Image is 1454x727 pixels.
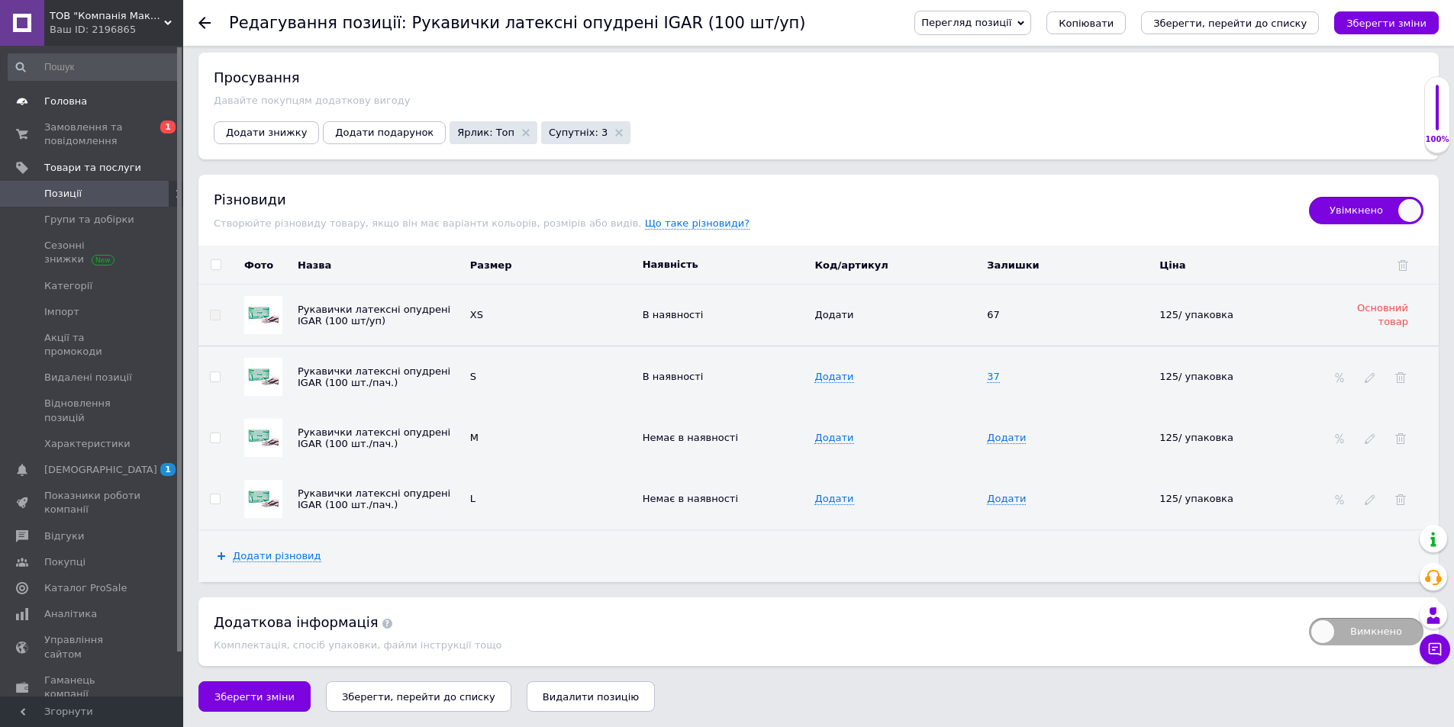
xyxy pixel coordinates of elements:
[814,493,853,505] span: Додати
[643,493,738,504] span: Немає в наявності
[643,371,704,382] span: В наявності
[470,309,483,320] span: XS
[643,309,704,320] span: В наявності
[983,246,1156,284] th: Залишки
[543,691,639,703] span: Видалити позицію
[1420,634,1450,664] button: Чат з покупцем
[1153,18,1307,29] i: Зберегти, перейти до списку
[198,681,311,712] button: Зберегти зміни
[1357,302,1408,327] span: Основний товар
[1424,76,1450,153] div: 100% Якість заповнення
[470,371,476,382] span: S
[15,15,466,63] p: Смотровые латексные перчатки торговой марки IGAR — являются медицинской принадлежностью для обесп...
[46,146,436,162] li: Перчатки отвечают высоким требованиям контроля качества
[1425,134,1449,145] div: 100%
[1159,371,1233,382] span: 125/ упаковка
[46,130,436,146] li: Широкая линейка размеров, удобная упаковка
[46,98,436,114] li: Щільні рукавички з натурального латексу
[639,285,811,346] td: Дані основного товару
[44,161,141,175] span: Товари та послуги
[46,82,436,98] li: Універсальні рукавички, підходять для обох рук
[44,213,134,227] span: Групи та добірки
[229,14,806,32] h1: Редагування позиції: Рукавички латексні опудрені IGAR (100 шт/уп)
[1159,309,1233,320] span: 125/ упаковка
[44,529,84,543] span: Відгуки
[298,304,450,327] span: Рукавички латексні опудрені IGAR (100 шт/уп)
[527,681,655,712] button: Видалити позицію
[298,365,450,388] span: Назву успадковано від основного товару
[214,217,645,229] span: Створюйте різновиду товару, якщо він має варіанти кольорів, розмірів або видів.
[457,127,514,137] span: Ярлик: Топ
[44,555,85,569] span: Покупці
[1156,285,1328,346] td: Дані основного товару
[214,121,319,144] button: Додати знижку
[298,426,450,449] span: Назву успадковано від основного товару
[46,114,436,130] li: Широка лінійка розмірів, зручна упаковка
[233,550,321,562] span: Додати різновид
[987,371,1000,383] span: 37
[294,246,466,284] th: Назва
[50,23,183,37] div: Ваш ID: 2196865
[46,98,436,114] li: Универсальные перчатки, подходят для обеих рук
[1159,432,1233,443] span: 125/ упаковка
[226,127,307,138] span: Додати знижку
[44,607,97,621] span: Аналітика
[214,95,1423,106] div: Давайте покупцям додаткову вигоду
[44,633,141,661] span: Управління сайтом
[1156,246,1328,284] th: Ціна
[811,285,983,346] td: Дані основного товару
[987,493,1026,505] span: Додати
[15,172,466,251] p: Смотровые латексные перчатки ТМ IGAR можно надевать на левую и правую руку, они подходят для обеи...
[8,53,180,81] input: Пошук
[1046,11,1126,34] button: Копіювати
[1346,18,1427,29] i: Зберегти зміни
[44,187,82,201] span: Позиції
[44,489,141,516] span: Показники роботи компанії
[50,9,164,23] span: ТОВ "Компанія Максима" - Товари медичного витратного матеріалу
[214,691,295,703] span: Зберегти зміни
[1309,197,1423,224] span: Увімкнено
[44,397,141,424] span: Відновлення позицій
[15,158,98,169] strong: Характеристики:
[470,493,476,504] span: L
[46,130,436,146] li: Рукавички відповідають високим вимогам контролю якості
[233,246,294,284] th: Фото
[470,432,479,443] span: M
[470,259,512,271] span: Размер
[44,121,141,148] span: Замовлення та повідомлення
[214,190,1294,209] div: Різновиди
[323,121,446,144] button: Додати подарунок
[1059,18,1114,29] span: Копіювати
[15,156,466,220] p: Оглядові латексні рукавички ТМ IGAR можна надягати на ліву і праву руку, вони підходять для обох ...
[643,432,738,443] span: Немає в наявності
[921,17,1011,28] span: Перегляд позиції
[814,309,853,320] span: Додати
[814,432,853,444] span: Додати
[44,279,92,293] span: Категорії
[15,15,466,434] body: Редактор, FD65B616-3AE5-4E60-BA35-39982455DDFF
[198,17,211,29] div: Повернутися назад
[44,331,141,359] span: Акції та промокоди
[987,309,1000,320] span: Дані основного товару
[1334,11,1439,34] button: Зберегти зміни
[44,239,141,266] span: Сезонні знижки
[15,74,92,85] strong: Преимущества:
[44,95,87,108] span: Головна
[298,487,450,510] span: Назву успадковано від основного товару
[1309,618,1423,645] span: Вимкнено
[342,691,495,703] i: Зберегти, перейти до списку
[214,613,1294,632] div: Додаткова інформація
[15,173,98,185] strong: Характеристики:
[466,285,639,346] td: Дані основного товару
[44,463,157,477] span: [DEMOGRAPHIC_DATA]
[46,114,436,130] li: Плотные перчатки из натурального латекса
[160,463,176,476] span: 1
[1159,493,1233,504] span: 125/ упаковка
[44,581,127,595] span: Каталог ProSale
[639,246,811,284] th: Наявність
[44,674,141,701] span: Гаманець компанії
[811,246,983,284] th: Код/артикул
[44,371,132,384] span: Видалені позиції
[15,15,466,47] p: Оглядові латексні рукавички торгової марки IGAR - є медичної приналежністю для забезпечення безпе...
[335,127,434,138] span: Додати подарунок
